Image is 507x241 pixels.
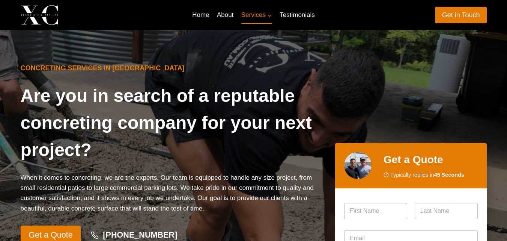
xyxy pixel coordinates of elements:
a: Xenos Civil [21,5,117,25]
p: When it comes to concreting, we are the experts. Our team is equipped to handle any size project,... [21,173,323,214]
img: Xenos Civil [21,5,58,25]
input: First Name [344,203,407,219]
a: Testimonials [276,6,319,24]
nav: Primary Navigation [188,6,319,24]
h6: Concreting Services in [GEOGRAPHIC_DATA] [21,63,323,73]
input: Last Name [415,203,478,219]
p: Xenos Civil [65,9,117,21]
span: Services [241,10,272,20]
strong: 45 Seconds [434,172,464,178]
a: Get in Touch [435,7,487,23]
strong: [PHONE_NUMBER] [103,230,177,239]
a: Home [188,6,213,24]
a: Services [238,6,276,24]
h1: Are you in search of a reputable concreting company for your next project? [21,82,323,164]
h2: Get a Quote [384,152,478,168]
a: About [213,6,238,24]
span: Typically replies in [390,171,464,179]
